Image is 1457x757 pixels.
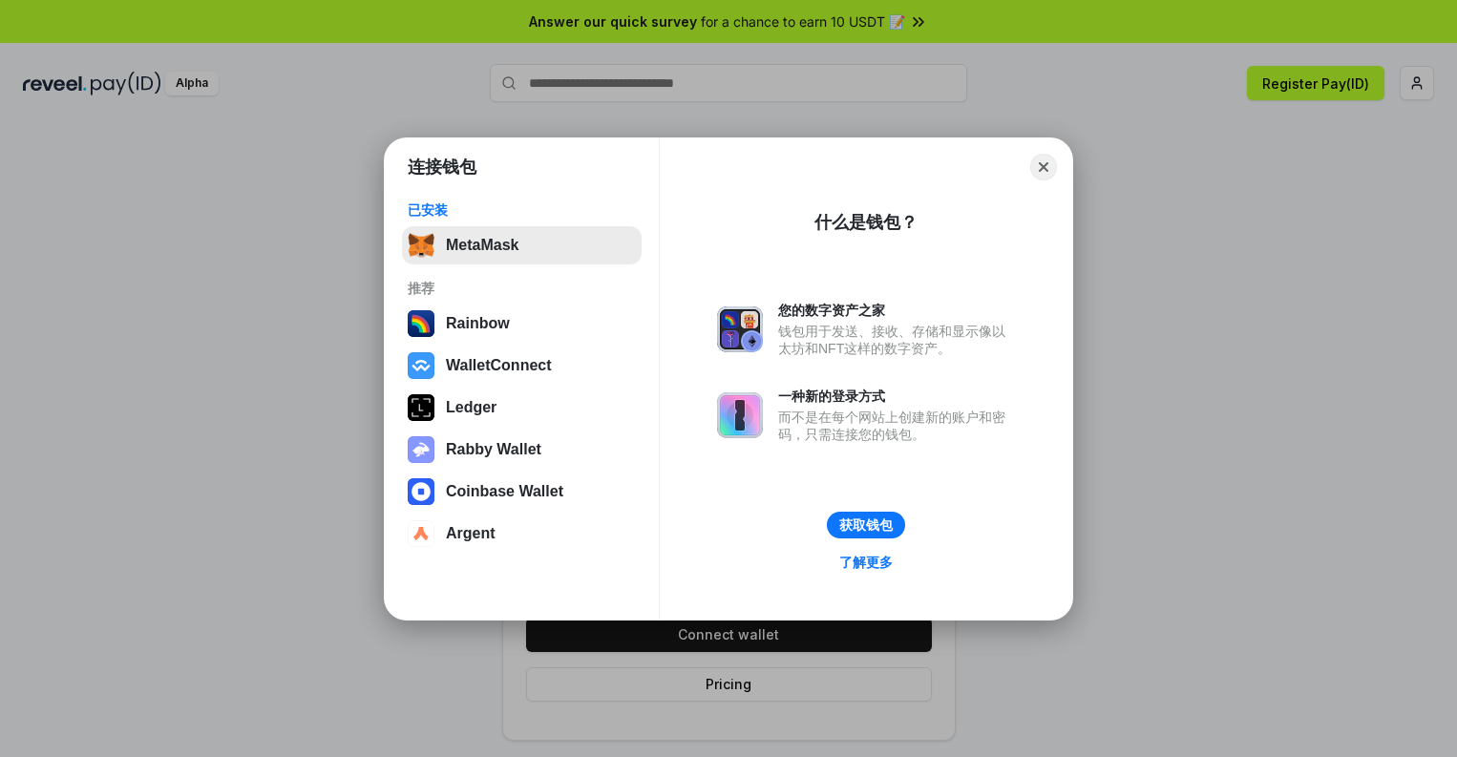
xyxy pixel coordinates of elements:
div: Argent [446,525,496,542]
img: svg+xml,%3Csvg%20xmlns%3D%22http%3A%2F%2Fwww.w3.org%2F2000%2Fsvg%22%20fill%3D%22none%22%20viewBox... [717,306,763,352]
button: Coinbase Wallet [402,473,642,511]
div: 推荐 [408,280,636,297]
button: Close [1030,154,1057,180]
button: WalletConnect [402,347,642,385]
div: 而不是在每个网站上创建新的账户和密码，只需连接您的钱包。 [778,409,1015,443]
div: Ledger [446,399,496,416]
div: Coinbase Wallet [446,483,563,500]
img: svg+xml,%3Csvg%20width%3D%22120%22%20height%3D%22120%22%20viewBox%3D%220%200%20120%20120%22%20fil... [408,310,434,337]
button: Ledger [402,389,642,427]
div: 了解更多 [839,554,893,571]
div: MetaMask [446,237,518,254]
div: 钱包用于发送、接收、存储和显示像以太坊和NFT这样的数字资产。 [778,323,1015,357]
h1: 连接钱包 [408,156,476,179]
button: MetaMask [402,226,642,264]
button: Rabby Wallet [402,431,642,469]
div: 已安装 [408,201,636,219]
div: 一种新的登录方式 [778,388,1015,405]
img: svg+xml,%3Csvg%20xmlns%3D%22http%3A%2F%2Fwww.w3.org%2F2000%2Fsvg%22%20width%3D%2228%22%20height%3... [408,394,434,421]
img: svg+xml,%3Csvg%20width%3D%2228%22%20height%3D%2228%22%20viewBox%3D%220%200%2028%2028%22%20fill%3D... [408,478,434,505]
div: Rabby Wallet [446,441,541,458]
div: 获取钱包 [839,516,893,534]
button: Argent [402,515,642,553]
button: Rainbow [402,305,642,343]
img: svg+xml,%3Csvg%20xmlns%3D%22http%3A%2F%2Fwww.w3.org%2F2000%2Fsvg%22%20fill%3D%22none%22%20viewBox... [408,436,434,463]
img: svg+xml,%3Csvg%20fill%3D%22none%22%20height%3D%2233%22%20viewBox%3D%220%200%2035%2033%22%20width%... [408,232,434,259]
div: 什么是钱包？ [814,211,918,234]
div: WalletConnect [446,357,552,374]
img: svg+xml,%3Csvg%20xmlns%3D%22http%3A%2F%2Fwww.w3.org%2F2000%2Fsvg%22%20fill%3D%22none%22%20viewBox... [717,392,763,438]
img: svg+xml,%3Csvg%20width%3D%2228%22%20height%3D%2228%22%20viewBox%3D%220%200%2028%2028%22%20fill%3D... [408,520,434,547]
img: svg+xml,%3Csvg%20width%3D%2228%22%20height%3D%2228%22%20viewBox%3D%220%200%2028%2028%22%20fill%3D... [408,352,434,379]
div: Rainbow [446,315,510,332]
a: 了解更多 [828,550,904,575]
button: 获取钱包 [827,512,905,538]
div: 您的数字资产之家 [778,302,1015,319]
